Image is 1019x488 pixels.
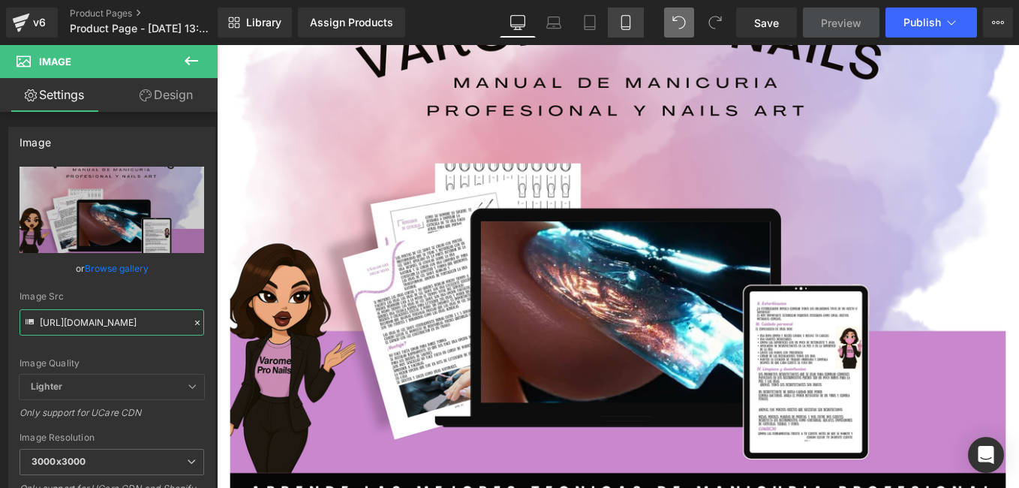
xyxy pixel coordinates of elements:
div: Open Intercom Messenger [968,437,1004,473]
div: Image [20,128,51,149]
a: Mobile [608,8,644,38]
span: Save [754,15,779,31]
button: More [983,8,1013,38]
a: Design [112,78,221,112]
div: Only support for UCare CDN [20,407,204,429]
span: Preview [821,15,861,31]
div: v6 [30,13,49,32]
b: Lighter [31,381,62,392]
span: Image [39,56,71,68]
div: Assign Products [310,17,393,29]
div: Image Resolution [20,432,204,443]
a: Tablet [572,8,608,38]
span: Library [246,16,281,29]
input: Link [20,309,204,336]
span: Product Page - [DATE] 13:52:38 [70,23,214,35]
div: Image Quality [20,358,204,369]
button: Publish [885,8,977,38]
button: Undo [664,8,694,38]
b: 3000x3000 [32,456,86,467]
button: Redo [700,8,730,38]
a: Desktop [500,8,536,38]
a: New Library [218,8,292,38]
div: Image Src [20,291,204,302]
span: Publish [903,17,941,29]
div: or [20,261,204,276]
a: Browse gallery [85,255,149,282]
a: Product Pages [70,8,242,20]
a: Preview [803,8,879,38]
a: v6 [6,8,58,38]
a: Laptop [536,8,572,38]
